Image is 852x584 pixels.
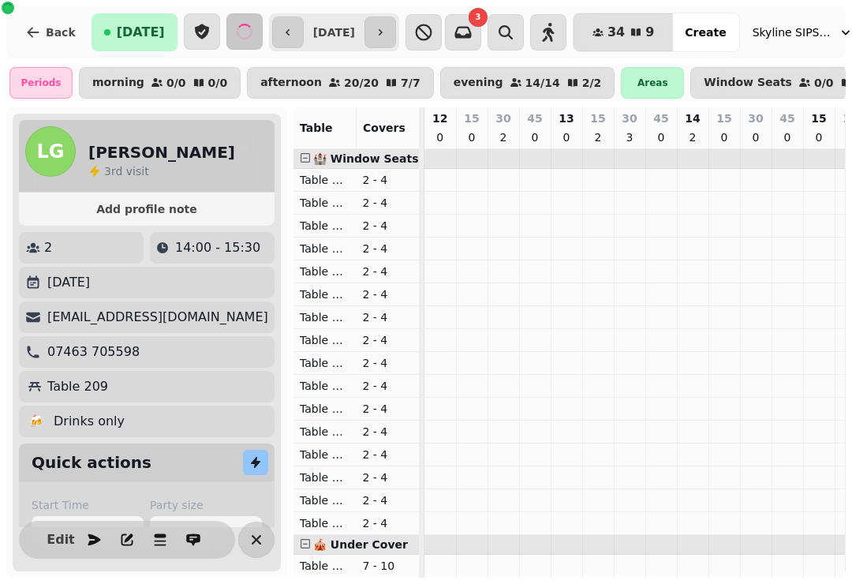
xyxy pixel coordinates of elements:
p: 15 [716,110,731,126]
p: [EMAIL_ADDRESS][DOMAIN_NAME] [47,308,268,327]
button: Add profile note [25,199,268,219]
p: 2 - 4 [363,264,413,279]
p: 2 [44,238,52,257]
p: 2 [686,129,699,145]
p: 0 [813,129,825,145]
p: [DATE] [47,273,90,292]
p: 0 [718,129,731,145]
p: Table 116 [300,515,350,531]
p: 3 [623,129,636,145]
p: 2 - 4 [363,332,413,348]
p: Table 104 [300,241,350,256]
p: Table 114 [300,470,350,485]
span: Back [46,27,76,38]
span: LG [37,142,65,161]
button: Back [13,13,88,51]
p: Table 110 [300,378,350,394]
p: 45 [527,110,542,126]
p: 2 [497,129,510,145]
p: 20 / 20 [344,77,379,88]
p: 2 - 4 [363,401,413,417]
p: Table 108 [300,332,350,348]
p: 30 [622,110,637,126]
span: Skyline SIPS SJQ [753,24,831,40]
p: Table 112 [300,424,350,440]
span: 🎪 Under Cover [313,538,408,551]
p: 7 - 10 [363,558,413,574]
p: 15 [464,110,479,126]
p: Table 103 [300,218,350,234]
p: 2 - 4 [363,378,413,394]
div: Areas [621,67,684,99]
p: 0 [655,129,667,145]
span: 3 [475,13,480,21]
p: Table 113 [300,447,350,462]
p: 14:00 - 15:30 [175,238,260,257]
label: Party size [150,497,262,513]
button: afternoon20/207/7 [247,67,434,99]
p: 2 - 4 [363,355,413,371]
p: Window Seats [704,77,792,89]
p: Table 101 [300,172,350,188]
span: 🏰 Window Seats [313,152,419,165]
p: 45 [653,110,668,126]
p: 0 [781,129,794,145]
p: 0 [749,129,762,145]
span: Table [300,122,333,134]
p: 14 [685,110,700,126]
span: Edit [51,533,70,546]
div: Periods [9,67,73,99]
p: 30 [495,110,510,126]
p: morning [92,77,144,89]
p: 2 / 2 [582,77,602,88]
p: Table 109 [300,355,350,371]
p: 14 / 14 [525,77,560,88]
p: Drinks only [54,412,125,431]
p: visit [104,163,149,179]
p: 7 / 7 [401,77,420,88]
p: 45 [779,110,794,126]
p: 13 [559,110,574,126]
p: evening [454,77,503,89]
p: 2 [592,129,604,145]
button: evening14/142/2 [440,67,615,99]
span: 34 [607,26,625,39]
p: 2 - 4 [363,424,413,440]
button: morning0/00/0 [79,67,241,99]
button: [DATE] [92,13,177,51]
p: Table 209 [47,377,108,396]
p: 0 [529,129,541,145]
p: afternoon [260,77,322,89]
p: 12 [432,110,447,126]
button: Edit [45,524,77,556]
h2: Quick actions [32,451,151,474]
p: 0 / 0 [814,77,834,88]
p: 15 [590,110,605,126]
button: 349 [574,13,673,51]
p: 15 [811,110,826,126]
p: Table 102 [300,195,350,211]
p: 30 [748,110,763,126]
p: 07463 705598 [47,343,140,361]
label: Start Time [32,497,144,513]
button: Create [672,13,738,51]
p: 2 - 4 [363,447,413,462]
span: rd [111,165,126,178]
p: 0 [560,129,573,145]
p: Table 111 [300,401,350,417]
p: 2 - 4 [363,492,413,508]
h2: [PERSON_NAME] [88,141,235,163]
p: 2 - 4 [363,218,413,234]
p: Table 105 [300,264,350,279]
p: 2 - 4 [363,195,413,211]
p: 2 - 4 [363,470,413,485]
span: [DATE] [117,26,165,39]
p: 0 [434,129,447,145]
p: 2 - 4 [363,515,413,531]
p: 0 / 0 [166,77,186,88]
p: Table 201 [300,558,350,574]
p: 2 - 4 [363,241,413,256]
p: 🍻 [28,412,44,431]
p: 2 - 4 [363,309,413,325]
p: Table 106 [300,286,350,302]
